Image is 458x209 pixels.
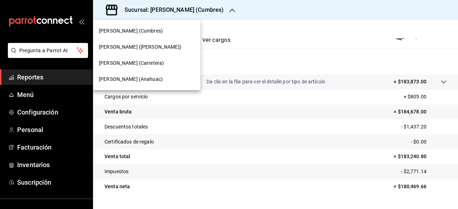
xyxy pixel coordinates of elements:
span: [PERSON_NAME] (Carretera) [99,59,164,67]
span: [PERSON_NAME] ([PERSON_NAME]) [99,43,181,51]
div: [PERSON_NAME] (Cumbres) [93,23,200,39]
span: [PERSON_NAME] (Cumbres) [99,27,163,35]
div: [PERSON_NAME] ([PERSON_NAME]) [93,39,200,55]
div: [PERSON_NAME] (Carretera) [93,55,200,71]
span: [PERSON_NAME] (Anahuac) [99,76,163,83]
div: [PERSON_NAME] (Anahuac) [93,71,200,87]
